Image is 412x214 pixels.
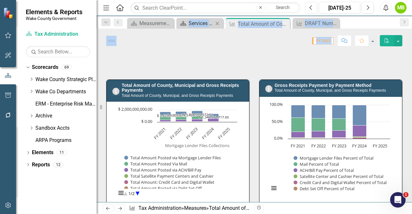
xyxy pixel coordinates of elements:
[167,113,197,117] text: $ 1,705,675,516.00
[26,46,90,57] input: Search Below...
[192,119,203,122] path: FY 2023, 371,826,350. Total Amount Posted via ACH/Bill Pay.
[312,118,325,131] path: FY 2022, 38.34138152. Mail Percent of Total.
[291,132,305,137] path: FY 2021, 17.70352032. ACH/Bill Pay Percent of Total.
[353,137,367,139] path: FY 2024, 3.46253904. Credit Card and Digital Wallet Percent of Total.
[291,105,305,117] path: FY 2021, 37.82679044. Mortgage Lender Files Percent of Total.
[201,126,215,141] text: FY 2024
[124,173,214,179] button: Show Total Satellite Payment Centers and Cashier
[291,105,380,138] g: Satellite Center and Cashier Percent of Total, bar series 4 of 6 with 5 bars.
[130,185,202,191] text: Total Amount Posted via Debt Set Off
[53,162,63,167] div: 12
[118,106,152,112] text: $ 2,000,000,000.00
[291,105,380,126] g: Mortgage Lender Files Percent of Total, bar series 1 of 6 with 5 bars.
[294,155,374,161] button: Show Mortgage Lender Files Percent of Total
[129,205,249,212] div: » »
[113,107,240,203] svg: Interactive chart
[35,100,97,108] a: ERM - Enterprise Risk Management Plan
[291,143,305,149] text: FY 2021
[312,137,325,138] path: FY 2022, 1.72798019. Satellite Center and Cashier Percent of Total.
[291,117,305,132] path: FY 2021, 41.24413349. Mail Percent of Total.
[176,116,187,120] path: FY 2022, 653,979,557. Total Amount Posted Via Mail.
[353,105,367,125] path: FY 2024, 60.40341184. Mortgage Lender Files Percent of Total.
[267,3,299,12] button: Search
[185,126,199,141] text: FY 2023
[26,8,82,16] span: Elements & Reports
[153,126,167,141] text: FY 2021
[61,65,72,70] div: 69
[266,102,393,198] svg: Interactive chart
[157,113,187,118] text: $ 1,632,407,317.00
[189,19,213,27] div: Services and Key Operating Measures
[312,131,325,137] path: FY 2022, 18.9285785. ACH/Bill Pay Percent of Total.
[294,180,388,185] button: Show Credit Card and Digital Wallet Percent of Total
[208,119,219,122] path: FY 2024, 451,674,128. Total Amount Posted via ACH/Bill Pay.
[112,88,120,95] img: Information Only
[305,19,338,27] div: DRAFT Number and Percent of Property Value Appeals
[390,192,406,208] iframe: Intercom live chat
[35,125,97,132] a: Sandbox Accts
[124,167,202,173] button: Show Total Amount Posted via ACH/Bill Pay
[209,205,358,211] div: Total Amount of County, Municipal, and Gross Receipts Payments
[128,191,135,196] text: 1/2
[395,2,407,14] button: MB
[183,112,213,117] text: $ 1,808,776,372.00
[294,173,384,179] button: Show Satellite Center and Cashier Percent of Total
[138,205,182,211] a: Tax Administration
[122,93,233,98] small: Total Amount of County, Municipal, and Gross Receipts Payments
[312,37,333,44] span: FY 2025
[269,101,283,107] text: 100.0%
[160,110,230,122] g: Total Satellite Payment Centers and Cashier, series 4 of 7. Bar series with 5 bars.
[169,126,183,141] text: FY 2022
[160,112,171,116] path: FY 2021, 617,487,295. Total Amount Posted via Mortgage Lender Files.
[35,112,97,120] a: Archive
[332,118,346,130] path: FY 2023, 35.24763558. Mail Percent of Total.
[291,105,380,138] g: ACH/Bill Pay Percent of Total, bar series 3 of 6 with 5 bars.
[353,125,367,136] path: FY 2024, 33.5424981. ACH/Bill Pay Percent of Total.
[32,161,50,169] a: Reports
[294,19,338,27] a: DRAFT Number and Percent of Property Value Appeals
[266,102,396,198] div: Chart. Highcharts interactive chart.
[165,143,229,148] text: Mortgage Lender Files Collections
[217,126,231,141] text: FY 2025
[272,118,283,124] text: 50.0%
[294,161,339,167] button: Show Mail Percent of Total
[160,110,230,122] g: Total Amount Posted via ACH/Bill Pay, series 3 of 7. Bar series with 5 bars.
[130,2,300,14] input: Search ClearPoint...
[35,88,97,96] a: Wake Co Departments
[32,149,53,156] a: Elements
[332,143,346,149] text: FY 2023
[129,19,172,27] a: Measurement Summary
[208,114,219,119] path: FY 2024, 813,375,864. Total Amount Posted via Mortgage Lender Files.
[275,88,386,93] small: Total Amount of County, Municipal, and Gross Receipts Payments
[352,143,367,149] text: FY 2024
[26,16,82,21] small: Wake County Government
[122,83,239,93] a: Total Amount of County, Municipal and Gross Receipts Payments
[124,179,215,185] button: Show Total Amount: Credit Card and Digital Wallet
[291,105,380,132] g: Mail Percent of Total, bar series 2 of 6 with 5 bars.
[291,137,305,138] path: FY 2021, 1.60905129. Satellite Center and Cashier Percent of Total.
[373,143,387,149] text: FY 2025
[35,76,97,83] a: Wake County Strategic Plan
[106,36,117,46] img: Not Defined
[160,116,171,120] path: FY 2021, 673,272,253. Total Amount Posted Via Mail.
[192,111,203,116] path: FY 2023, 732,881,157. Total Amount Posted via Mortgage Lender Files.
[319,2,360,14] button: [DATE]-25
[275,83,371,88] a: Gross Receipts Payment by Payment Method
[274,135,283,141] text: 0.0%
[141,118,152,124] text: $ 0.00
[184,205,206,211] a: Measures
[124,155,221,161] button: Show Total Amount Posted via Mortgage Lender Files
[117,189,126,198] button: View chart menu, Chart
[160,110,230,120] g: Total Amount Posted Via Mail, series 2 of 7. Bar series with 5 bars.
[32,64,58,71] a: Scorecards
[124,161,187,167] button: Show Total Amount Posted Via Mail
[192,116,203,119] path: FY 2023, 637,550,904. Total Amount Posted Via Mail.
